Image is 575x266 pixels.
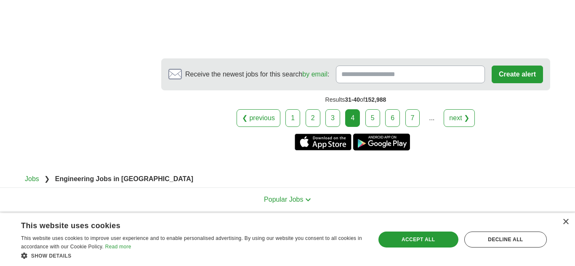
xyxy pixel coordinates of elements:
a: 6 [385,109,400,127]
button: Create alert [492,66,543,83]
span: Show details [31,253,72,259]
a: Jobs [25,175,39,182]
span: This website uses cookies to improve user experience and to enable personalised advertising. By u... [21,235,362,250]
span: Popular Jobs [264,196,303,203]
a: 3 [325,109,340,127]
a: 7 [405,109,420,127]
a: ❮ previous [237,109,280,127]
a: 2 [306,109,320,127]
a: Read more, opens a new window [105,244,131,250]
a: 5 [365,109,380,127]
div: ... [423,110,440,126]
div: Results of [161,90,550,109]
span: 152,988 [365,96,386,103]
img: toggle icon [305,198,311,202]
span: Receive the newest jobs for this search : [185,69,329,79]
div: This website uses cookies [21,218,343,231]
a: Get the Android app [353,134,410,150]
div: Show details [21,251,365,260]
a: Get the iPhone app [295,134,351,150]
strong: Engineering Jobs in [GEOGRAPHIC_DATA] [55,175,193,182]
a: by email [302,71,327,78]
span: ❯ [44,175,50,182]
div: 4 [345,109,360,127]
div: Decline all [464,232,547,248]
h4: Country selection [419,212,550,235]
a: next ❯ [444,109,475,127]
div: Close [562,219,569,225]
a: 1 [285,109,300,127]
span: 31-40 [345,96,360,103]
div: Accept all [378,232,458,248]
